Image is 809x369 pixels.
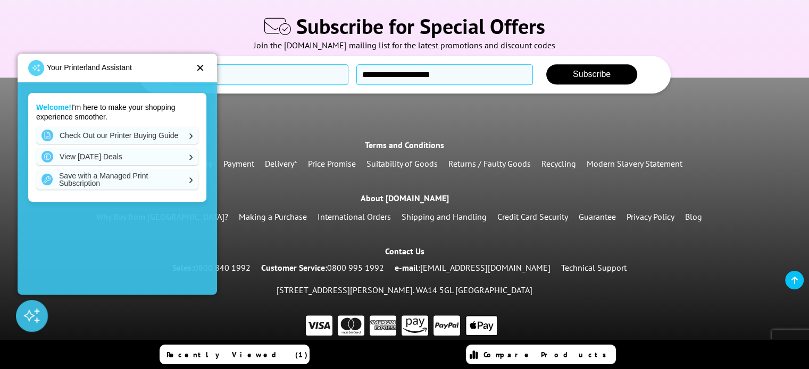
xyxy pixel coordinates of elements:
[627,211,674,222] a: Privacy Policy
[265,158,297,169] a: Delivery*
[448,158,531,169] a: Returns / Faulty Goods
[166,350,308,359] span: Recently Viewed (1)
[338,315,364,336] img: Master Card
[402,315,428,336] img: pay by amazon
[296,12,545,40] span: Subscribe for Special Offers
[5,40,804,56] div: Join the [DOMAIN_NAME] mailing list for the latest promotions and discount codes
[573,70,611,79] span: Subscribe
[308,158,356,169] a: Price Promise
[36,103,71,111] strong: Welcome!
[327,262,384,273] a: 0800 995 1992
[395,261,551,275] p: e-mail:
[587,158,682,169] a: Modern Slavery Statement
[47,61,132,75] p: Your Printerland Assistant
[541,158,576,169] a: Recycling
[483,350,612,359] span: Compare Products
[433,315,460,336] img: PayPal
[402,211,487,222] a: Shipping and Handling
[239,211,307,222] a: Making a Purchase
[497,211,568,222] a: Credit Card Security
[36,102,198,122] p: I'm here to make your shopping experience smoother.
[36,127,198,144] a: Check Out our Printer Buying Guide
[196,63,205,73] div: ✕
[194,262,251,273] a: 0800 840 1992
[36,169,198,190] a: Save with a Managed Print Subscription
[685,211,702,222] a: Blog
[261,261,384,275] p: Customer Service:
[318,211,391,222] a: International Orders
[223,158,254,169] a: Payment
[579,211,616,222] a: Guarantee
[546,64,637,84] button: Subscribe
[36,148,198,165] a: View [DATE] Deals
[370,315,396,336] img: AMEX
[420,262,551,273] a: [EMAIL_ADDRESS][DOMAIN_NAME]
[561,262,627,273] a: Technical Support
[306,315,332,336] img: VISA
[366,158,438,169] a: Suitability of Goods
[28,60,44,76] img: printerland-launcher.png
[160,345,310,364] a: Recently Viewed (1)
[466,345,616,364] a: Compare Products
[465,315,498,336] img: Apple Pay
